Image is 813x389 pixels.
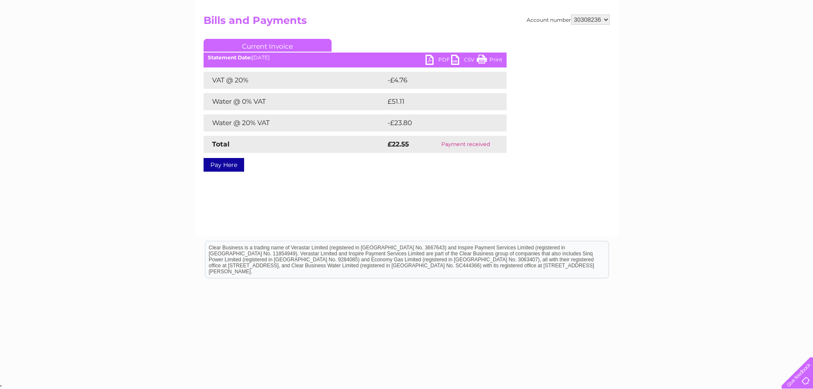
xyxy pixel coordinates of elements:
div: Account number [527,15,610,25]
strong: £22.55 [388,140,409,148]
a: Energy [684,36,703,43]
a: Blog [739,36,751,43]
a: Contact [756,36,777,43]
td: Water @ 0% VAT [204,93,385,110]
a: Print [477,55,502,67]
td: £51.11 [385,93,487,110]
a: 0333 014 3131 [652,4,711,15]
b: Statement Date: [208,54,252,61]
td: Payment received [425,136,506,153]
div: Clear Business is a trading name of Verastar Limited (registered in [GEOGRAPHIC_DATA] No. 3667643... [205,5,609,41]
img: logo.png [29,22,72,48]
td: -£4.76 [385,72,489,89]
td: -£23.80 [385,114,491,132]
a: Current Invoice [204,39,332,52]
div: [DATE] [204,55,507,61]
a: PDF [425,55,451,67]
a: Water [663,36,679,43]
strong: Total [212,140,230,148]
a: Pay Here [204,158,244,172]
td: Water @ 20% VAT [204,114,385,132]
a: Telecoms [708,36,734,43]
a: CSV [451,55,477,67]
td: VAT @ 20% [204,72,385,89]
a: Log out [785,36,805,43]
h2: Bills and Payments [204,15,610,31]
